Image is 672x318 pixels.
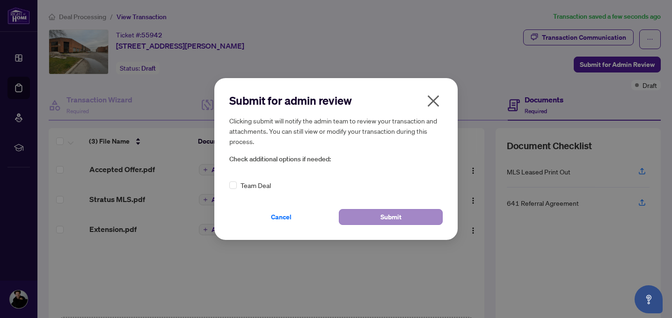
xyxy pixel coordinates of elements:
[229,93,443,108] h2: Submit for admin review
[241,180,271,190] span: Team Deal
[229,116,443,146] h5: Clicking submit will notify the admin team to review your transaction and attachments. You can st...
[229,209,333,225] button: Cancel
[635,285,663,313] button: Open asap
[339,209,443,225] button: Submit
[229,154,443,165] span: Check additional options if needed:
[380,210,402,224] span: Submit
[271,210,292,224] span: Cancel
[426,94,441,108] span: close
